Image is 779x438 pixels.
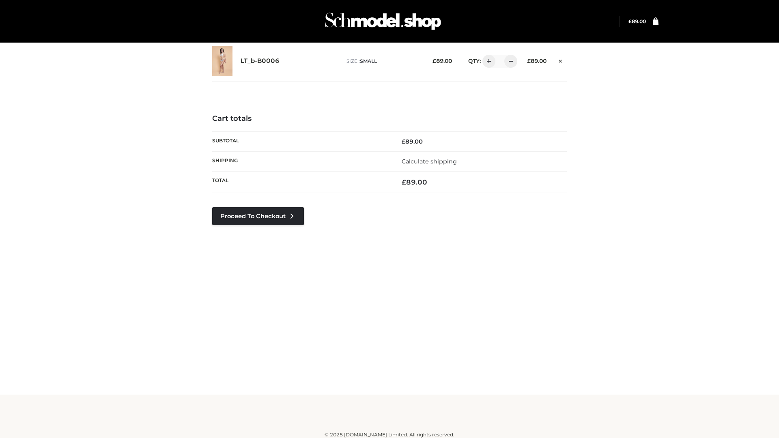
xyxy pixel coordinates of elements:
bdi: 89.00 [402,138,423,145]
a: Proceed to Checkout [212,207,304,225]
span: £ [628,18,632,24]
span: £ [527,58,531,64]
th: Total [212,172,389,193]
a: Calculate shipping [402,158,457,165]
p: size : [346,58,420,65]
a: Remove this item [555,55,567,65]
span: £ [402,178,406,186]
div: QTY: [460,55,514,68]
bdi: 89.00 [527,58,547,64]
th: Shipping [212,151,389,171]
span: SMALL [360,58,377,64]
h4: Cart totals [212,114,567,123]
th: Subtotal [212,131,389,151]
span: £ [433,58,436,64]
span: £ [402,138,405,145]
img: Schmodel Admin 964 [322,5,444,37]
bdi: 89.00 [402,178,427,186]
a: £89.00 [628,18,646,24]
bdi: 89.00 [628,18,646,24]
a: LT_b-B0006 [241,57,280,65]
bdi: 89.00 [433,58,452,64]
